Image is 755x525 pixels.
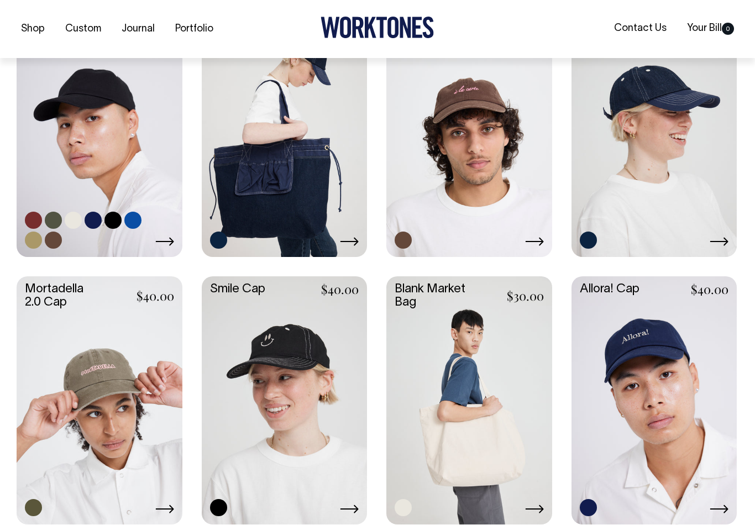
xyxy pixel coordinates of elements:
[171,20,218,38] a: Portfolio
[61,20,106,38] a: Custom
[610,19,671,38] a: Contact Us
[722,23,734,35] span: 0
[683,19,738,38] a: Your Bill0
[17,20,49,38] a: Shop
[117,20,159,38] a: Journal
